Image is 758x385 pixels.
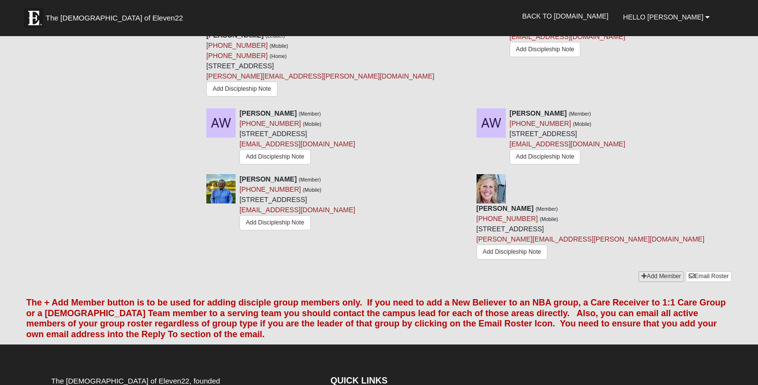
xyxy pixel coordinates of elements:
a: Add Discipleship Note [510,42,581,57]
a: [EMAIL_ADDRESS][DOMAIN_NAME] [510,33,625,41]
img: Eleven22 logo [24,8,43,28]
a: [EMAIL_ADDRESS][DOMAIN_NAME] [510,140,625,148]
strong: [PERSON_NAME] [239,175,297,183]
a: [PHONE_NUMBER] [510,120,571,127]
small: (Mobile) [270,43,288,49]
a: Back to [DOMAIN_NAME] [515,4,616,28]
a: [PHONE_NUMBER] [206,52,268,60]
div: [STREET_ADDRESS] [239,174,355,233]
small: (Member) [536,206,558,212]
small: (Member) [299,177,321,182]
a: Hello [PERSON_NAME] [616,5,717,29]
strong: [PERSON_NAME] [477,204,534,212]
a: Add Discipleship Note [477,244,548,260]
strong: [PERSON_NAME] [510,109,567,117]
span: The [DEMOGRAPHIC_DATA] of Eleven22 [46,13,183,23]
small: (Mobile) [303,121,321,127]
a: [EMAIL_ADDRESS][DOMAIN_NAME] [239,140,355,148]
small: (Home) [270,53,287,59]
a: [PERSON_NAME][EMAIL_ADDRESS][PERSON_NAME][DOMAIN_NAME] [206,72,435,80]
font: The + Add Member button is to be used for adding disciple group members only. If you need to add ... [26,298,726,339]
a: [PHONE_NUMBER] [239,185,301,193]
a: Add Discipleship Note [239,215,311,230]
small: (Member) [299,111,321,117]
div: [STREET_ADDRESS] [239,108,355,167]
a: Add Discipleship Note [510,149,581,164]
div: [STREET_ADDRESS] [477,203,705,264]
small: (Mobile) [573,121,591,127]
a: [PHONE_NUMBER] [477,215,538,223]
a: Add Discipleship Note [206,81,278,97]
a: [EMAIL_ADDRESS][DOMAIN_NAME] [239,206,355,214]
strong: [PERSON_NAME] [239,109,297,117]
div: [STREET_ADDRESS] [206,30,435,101]
small: (Leader) [265,33,285,39]
small: (Mobile) [539,216,558,222]
a: The [DEMOGRAPHIC_DATA] of Eleven22 [19,3,214,28]
a: Add Member [638,271,684,282]
a: [PERSON_NAME][EMAIL_ADDRESS][PERSON_NAME][DOMAIN_NAME] [477,235,705,243]
small: (Mobile) [303,187,321,193]
a: Add Discipleship Note [239,149,311,164]
small: (Member) [569,111,591,117]
strong: [PERSON_NAME] [206,31,263,39]
a: [PHONE_NUMBER] [239,120,301,127]
a: [PHONE_NUMBER] [206,41,268,49]
span: Hello [PERSON_NAME] [623,13,703,21]
a: Email Roster [686,271,732,282]
div: [STREET_ADDRESS] [510,108,625,167]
